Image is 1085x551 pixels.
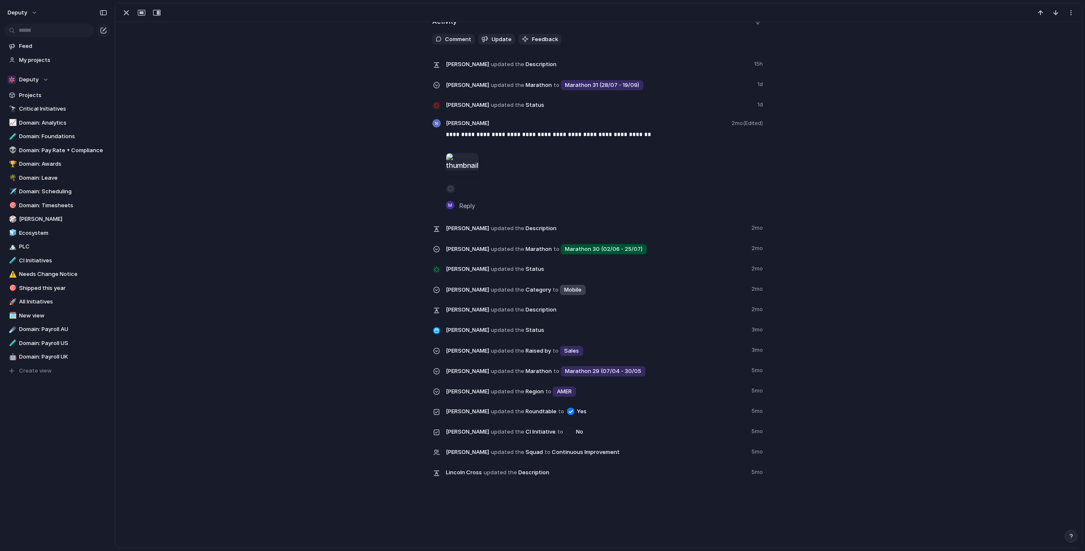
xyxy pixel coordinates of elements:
[446,407,489,416] span: [PERSON_NAME]
[8,119,16,127] button: 📈
[446,306,489,314] span: [PERSON_NAME]
[446,367,489,376] span: [PERSON_NAME]
[565,367,641,376] span: Marathon 29 (07/04 - 30/05
[554,367,559,376] span: to
[19,187,107,196] span: Domain: Scheduling
[446,263,746,275] span: Status
[8,105,16,113] button: 🔭
[4,213,110,225] a: 🎲[PERSON_NAME]
[552,448,620,456] span: Continuous Improvement
[446,347,489,355] span: [PERSON_NAME]
[9,214,15,224] div: 🎲
[19,256,107,265] span: CI Initiatives
[491,428,524,436] span: updated the
[751,263,765,273] span: 2mo
[4,240,110,253] a: 🏔️PLC
[446,99,752,111] span: Status
[446,245,489,253] span: [PERSON_NAME]
[19,91,107,100] span: Projects
[446,60,489,69] span: [PERSON_NAME]
[9,132,15,142] div: 🧪
[459,201,475,210] span: Reply
[4,351,110,363] div: 🤖Domain: Payroll UK
[446,303,746,315] span: Description
[491,407,524,416] span: updated the
[19,312,107,320] span: New view
[8,256,16,265] button: 🧪
[446,466,746,478] span: Description
[491,387,524,396] span: updated the
[751,324,765,334] span: 3mo
[557,387,572,396] span: AMER
[553,286,559,294] span: to
[9,338,15,348] div: 🧪
[751,303,765,314] span: 2mo
[8,284,16,292] button: 🎯
[19,339,107,348] span: Domain: Payroll US
[732,119,765,128] span: 2mo (Edited)
[4,199,110,212] a: 🎯Domain: Timesheets
[565,245,643,253] span: Marathon 30 (02/06 - 25/07)
[576,428,583,436] span: No
[577,407,587,416] span: Yes
[4,337,110,350] div: 🧪Domain: Payroll US
[751,365,765,375] span: 5mo
[4,268,110,281] div: ⚠️Needs Change Notice
[491,245,524,253] span: updated the
[4,130,110,143] div: 🧪Domain: Foundations
[553,347,559,355] span: to
[4,295,110,308] div: 🚀All Initiatives
[446,326,489,334] span: [PERSON_NAME]
[446,242,746,255] span: Marathon
[19,42,107,50] span: Feed
[545,448,551,456] span: to
[4,365,110,377] button: Create view
[4,309,110,322] a: 🗓️New view
[4,323,110,336] a: ☄️Domain: Payroll AU
[491,101,524,109] span: updated the
[751,242,765,253] span: 2mo
[4,172,110,184] a: 🌴Domain: Leave
[4,227,110,239] div: 🧊Ecosystem
[492,35,512,44] span: Update
[491,286,524,294] span: updated the
[446,446,746,458] span: Squad
[9,242,15,252] div: 🏔️
[8,132,16,141] button: 🧪
[19,298,107,306] span: All Initiatives
[446,468,482,477] span: Lincoln Cross
[8,215,16,223] button: 🎲
[19,75,39,84] span: Deputy
[8,242,16,251] button: 🏔️
[564,347,579,355] span: Sales
[19,105,107,113] span: Critical Initiatives
[751,222,765,232] span: 2mo
[19,201,107,210] span: Domain: Timesheets
[9,159,15,169] div: 🏆
[446,101,489,109] span: [PERSON_NAME]
[446,387,489,396] span: [PERSON_NAME]
[757,99,765,109] span: 1d
[8,353,16,361] button: 🤖
[446,385,746,398] span: Region
[446,78,752,91] span: Marathon
[751,344,765,354] span: 3mo
[9,297,15,307] div: 🚀
[491,265,524,273] span: updated the
[9,283,15,293] div: 🎯
[446,426,746,437] span: CI Initiative
[8,201,16,210] button: 🎯
[4,144,110,157] a: 👽Domain: Pay Rate + Compliance
[445,35,471,44] span: Comment
[19,325,107,334] span: Domain: Payroll AU
[446,265,489,273] span: [PERSON_NAME]
[19,367,52,375] span: Create view
[446,58,749,70] span: Description
[557,428,563,436] span: to
[446,405,746,417] span: Roundtable
[4,254,110,267] a: 🧪CI Initiatives
[491,306,524,314] span: updated the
